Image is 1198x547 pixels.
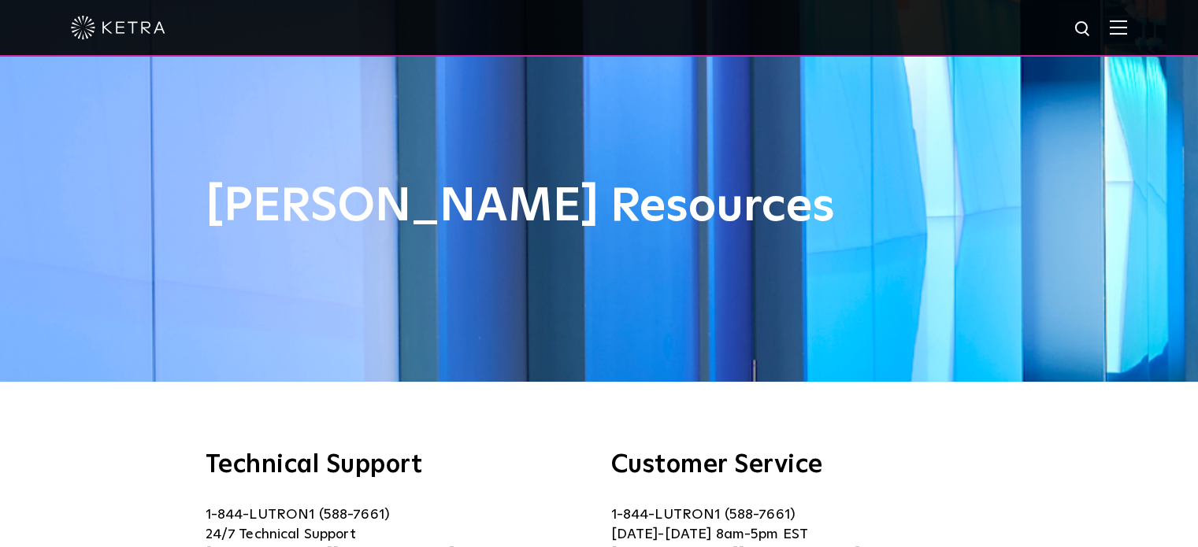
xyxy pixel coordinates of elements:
[206,181,993,233] h1: [PERSON_NAME] Resources
[611,453,993,478] h3: Customer Service
[1110,20,1127,35] img: Hamburger%20Nav.svg
[206,453,588,478] h3: Technical Support
[71,16,165,39] img: ketra-logo-2019-white
[1074,20,1093,39] img: search icon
